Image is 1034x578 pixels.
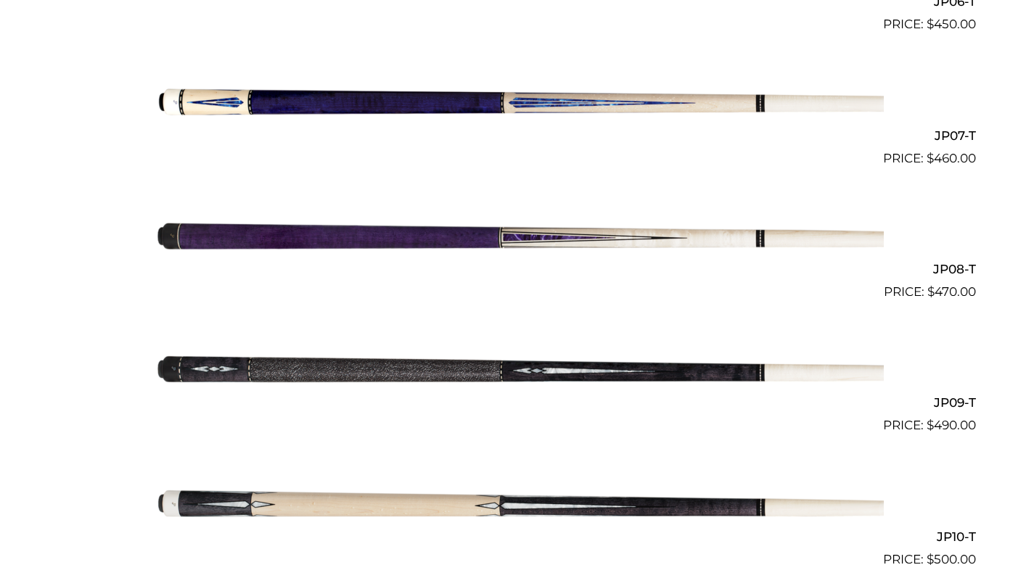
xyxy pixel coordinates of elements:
img: JP07-T [151,40,884,162]
h2: JP09-T [59,389,976,416]
span: $ [927,418,934,432]
bdi: 450.00 [927,17,976,31]
h2: JP07-T [59,122,976,149]
bdi: 460.00 [927,151,976,165]
bdi: 490.00 [927,418,976,432]
span: $ [927,17,934,31]
a: JP08-T $470.00 [59,174,976,302]
span: $ [927,284,935,299]
img: JP08-T [151,174,884,296]
a: JP10-T $500.00 [59,441,976,569]
a: JP09-T $490.00 [59,307,976,435]
bdi: 500.00 [927,552,976,566]
h2: JP10-T [59,523,976,550]
h2: JP08-T [59,256,976,283]
bdi: 470.00 [927,284,976,299]
a: JP07-T $460.00 [59,40,976,168]
img: JP09-T [151,307,884,429]
span: $ [927,552,934,566]
span: $ [927,151,934,165]
img: JP10-T [151,441,884,563]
